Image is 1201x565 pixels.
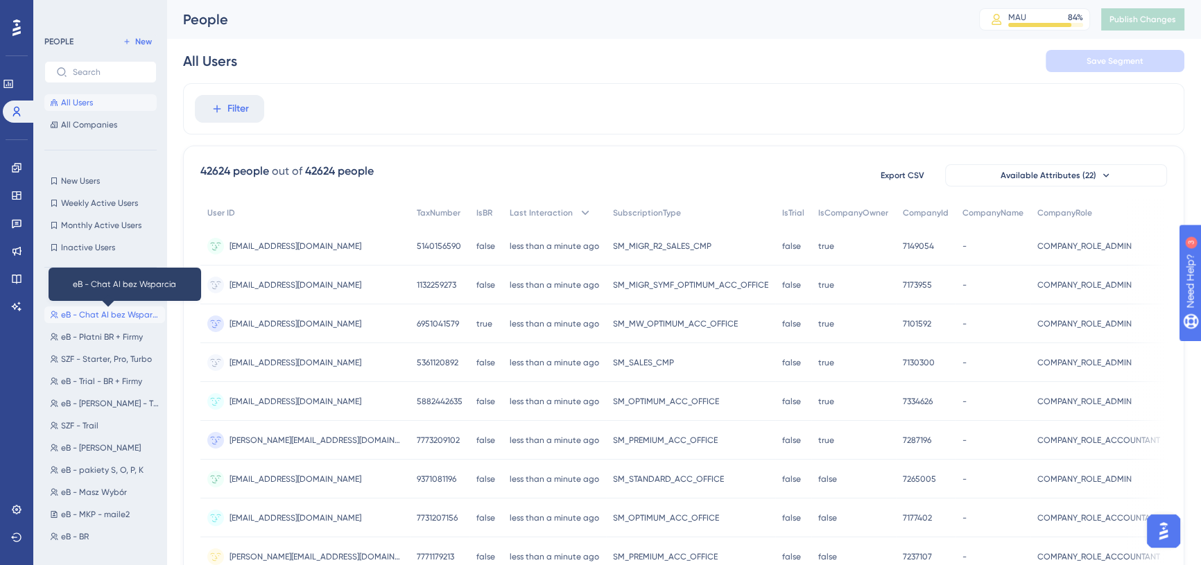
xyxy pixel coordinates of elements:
span: false [782,279,801,290]
span: - [962,512,967,523]
span: false [818,512,837,523]
span: COMPANY_ROLE_ADMIN [1037,357,1132,368]
span: [EMAIL_ADDRESS][DOMAIN_NAME] [230,279,361,290]
div: 84 % [1068,12,1083,23]
span: Need Help? [33,3,87,20]
span: COMPANY_ROLE_ADMIN [1037,396,1132,407]
div: MAU [1008,12,1026,23]
span: SZF - Starter, Pro, Turbo [61,354,152,365]
input: Search [73,67,145,77]
button: Weekly Active Users [44,195,157,211]
div: 42624 people [305,163,374,180]
time: less than a minute ago [510,474,599,484]
span: 7731207156 [417,512,458,523]
span: [PERSON_NAME][EMAIL_ADDRESS][DOMAIN_NAME] [230,551,403,562]
span: false [476,279,495,290]
span: Publish Changes [1109,14,1176,25]
span: false [782,318,801,329]
span: IsBR [476,207,492,218]
span: Last Interaction [510,207,573,218]
span: eB - BR [61,531,89,542]
span: true [818,279,834,290]
span: SM_PREMIUM_ACC_OFFICE [613,551,718,562]
span: SM_SALES_CMP [613,357,674,368]
button: Monthly Active Users [44,217,157,234]
span: eB - MKP - maile2 [61,509,130,520]
button: Save Segment [1046,50,1184,72]
span: Save Segment [1087,55,1143,67]
span: 5882442635 [417,396,463,407]
span: eB - Masz Wybór [61,487,127,498]
button: eB - Trial - BR + Firmy [44,373,165,390]
span: [EMAIL_ADDRESS][DOMAIN_NAME] [230,512,361,523]
span: false [476,473,495,485]
span: - [962,551,967,562]
span: true [818,435,834,446]
span: SubscriptionType [613,207,681,218]
button: eB - Chat AI bez Wsparcia [44,306,165,323]
span: - [962,396,967,407]
span: SM_MIGR_SYMF_OPTIMUM_ACC_OFFICE [613,279,768,290]
time: less than a minute ago [510,435,599,445]
span: IsTrial [782,207,804,218]
span: 7773209102 [417,435,460,446]
span: COMPANY_ROLE_ADMIN [1037,318,1132,329]
span: COMPANY_ROLE_ADMIN [1037,473,1132,485]
span: false [476,512,495,523]
span: 1132259273 [417,279,456,290]
span: COMPANY_ROLE_ADMIN [1037,279,1132,290]
button: eB - Masz Wybór [44,484,165,501]
span: CompanyName [962,207,1023,218]
button: eB - BR [44,528,165,545]
span: false [818,473,837,485]
span: SZF - Trail [61,420,98,431]
span: 6951041579 [417,318,459,329]
span: true [818,318,834,329]
span: 7265005 [903,473,936,485]
span: All Companies [61,119,117,130]
button: Filter [195,95,264,123]
span: false [782,551,801,562]
span: New Users [61,175,100,186]
span: Available Attributes (22) [1001,170,1096,181]
button: SZF - Starter, Pro, Turbo [44,351,165,367]
span: [EMAIL_ADDRESS][DOMAIN_NAME] [230,318,361,329]
span: true [476,318,492,329]
span: SM_MIGR_R2_SALES_CMP [613,241,711,252]
button: eB - Płatni BR + Firmy [44,329,165,345]
span: SM_PREMIUM_ACC_OFFICE [613,435,718,446]
span: [EMAIL_ADDRESS][DOMAIN_NAME] [230,473,361,485]
span: 7237107 [903,551,932,562]
span: COMPANY_ROLE_ACCOUNTANT [1037,551,1160,562]
span: 7130300 [903,357,935,368]
button: eB - MKP - maile2 [44,506,165,523]
span: COMPANY_ROLE_ACCOUNTANT [1037,435,1160,446]
span: - [962,473,967,485]
span: CompanyRole [1037,207,1092,218]
button: New [118,33,157,50]
span: - [962,318,967,329]
span: false [476,396,495,407]
button: eB - TEST - chat AI [44,284,165,301]
div: 3 [96,7,101,18]
span: eB - Płatni BR + Firmy [61,331,143,342]
span: true [818,396,834,407]
span: false [818,551,837,562]
span: - [962,357,967,368]
time: less than a minute ago [510,397,599,406]
button: SZF - Trail [44,417,165,434]
button: New Users [44,173,157,189]
button: Inactive Users [44,239,157,256]
span: Inactive Users [61,242,115,253]
span: false [782,512,801,523]
span: [EMAIL_ADDRESS][DOMAIN_NAME] [230,396,361,407]
button: eB - pakiety S, O, P, K [44,462,165,478]
span: false [476,435,495,446]
span: 7101592 [903,318,931,329]
span: User ID [207,207,235,218]
span: eB - Chat AI bez Wsparcia [61,309,159,320]
time: less than a minute ago [510,319,599,329]
span: SM_STANDARD_ACC_OFFICE [613,473,724,485]
span: Weekly Active Users [61,198,138,209]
